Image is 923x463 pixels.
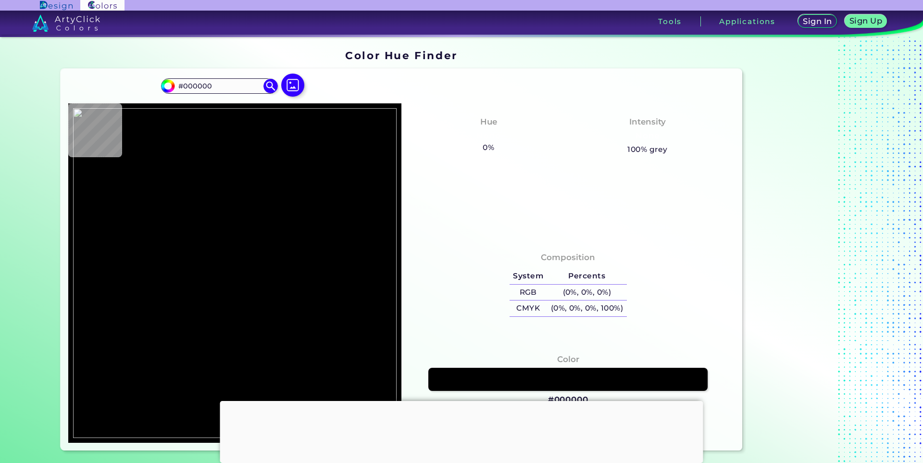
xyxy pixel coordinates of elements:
[510,268,547,284] h5: System
[345,48,457,63] h1: Color Hue Finder
[719,18,775,25] h3: Applications
[547,285,627,300] h5: (0%, 0%, 0%)
[73,108,397,438] img: a9ab3d33-111a-4013-ad4f-66d8740c2689
[547,300,627,316] h5: (0%, 0%, 0%, 100%)
[510,285,547,300] h5: RGB
[631,130,663,142] h3: None
[557,352,579,366] h4: Color
[32,14,100,32] img: logo_artyclick_colors_white.svg
[40,1,72,10] img: ArtyClick Design logo
[263,79,278,93] img: icon search
[547,268,627,284] h5: Percents
[629,115,666,129] h4: Intensity
[281,74,304,97] img: icon picture
[548,394,588,406] h3: #000000
[510,300,547,316] h5: CMYK
[658,18,682,25] h3: Tools
[804,18,831,25] h5: Sign In
[479,141,498,154] h5: 0%
[220,401,703,461] iframe: Advertisement
[473,130,505,142] h3: None
[847,15,885,27] a: Sign Up
[541,250,595,264] h4: Composition
[627,143,667,156] h5: 100% grey
[480,115,497,129] h4: Hue
[746,46,866,439] iframe: Advertisement
[175,79,264,92] input: type color..
[799,15,835,27] a: Sign In
[851,17,881,25] h5: Sign Up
